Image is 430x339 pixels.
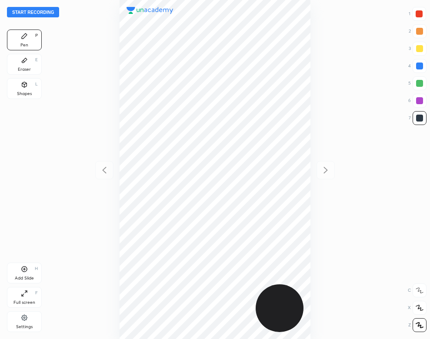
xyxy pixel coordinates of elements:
div: C [408,283,427,297]
div: P [35,33,38,38]
div: 6 [408,94,427,108]
div: F [35,291,38,295]
div: Settings [16,325,33,329]
button: Start recording [7,7,59,17]
div: 1 [409,7,426,21]
div: E [35,58,38,62]
div: 3 [409,42,427,56]
div: L [35,82,38,86]
div: H [35,267,38,271]
div: 4 [408,59,427,73]
div: Eraser [18,67,31,72]
div: Z [408,318,427,332]
div: X [408,301,427,315]
div: 7 [409,111,427,125]
div: 2 [409,24,427,38]
div: Shapes [17,92,32,96]
img: logo.38c385cc.svg [127,7,173,14]
div: Full screen [13,300,35,305]
div: Add Slide [15,276,34,280]
div: 5 [408,76,427,90]
div: Pen [20,43,28,47]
